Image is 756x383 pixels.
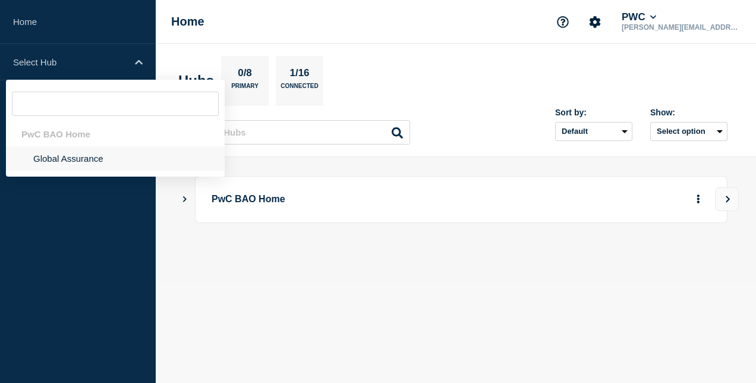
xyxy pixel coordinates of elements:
[650,108,727,117] div: Show:
[619,23,743,32] p: [PERSON_NAME][EMAIL_ADDRESS][DOMAIN_NAME]
[650,122,727,141] button: Select option
[691,189,706,211] button: More actions
[6,122,225,146] div: PwC BAO Home
[182,195,188,204] button: Show Connected Hubs
[285,67,314,83] p: 1/16
[281,83,318,95] p: Connected
[212,189,641,211] p: PwC BAO Home
[13,57,127,67] p: Select Hub
[550,10,575,34] button: Support
[234,67,257,83] p: 0/8
[619,11,659,23] button: PWC
[184,120,410,145] input: Search Hubs
[555,108,632,117] div: Sort by:
[715,187,739,211] button: View
[6,146,225,171] li: Global Assurance
[171,15,204,29] h1: Home
[231,83,259,95] p: Primary
[178,73,214,89] h2: Hubs
[555,122,632,141] select: Sort by
[582,10,607,34] button: Account settings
